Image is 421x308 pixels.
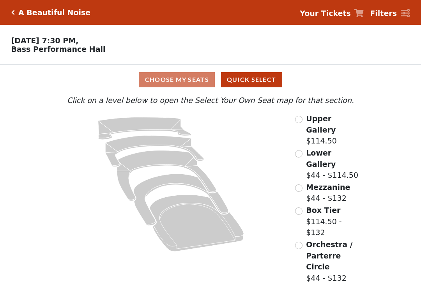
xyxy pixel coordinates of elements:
[306,182,350,204] label: $44 - $132
[58,95,363,106] p: Click on a level below to open the Select Your Own Seat map for that section.
[306,205,363,238] label: $114.50 - $132
[370,8,410,19] a: Filters
[306,183,350,191] span: Mezzanine
[221,72,282,87] button: Quick Select
[105,136,203,167] path: Lower Gallery - Seats Available: 35
[306,240,352,271] span: Orchestra / Parterre Circle
[150,195,244,251] path: Orchestra / Parterre Circle - Seats Available: 10
[300,8,364,19] a: Your Tickets
[306,206,340,214] span: Box Tier
[98,117,191,140] path: Upper Gallery - Seats Available: 259
[306,147,363,181] label: $44 - $114.50
[306,113,363,147] label: $114.50
[370,9,397,18] strong: Filters
[306,114,336,134] span: Upper Gallery
[306,149,336,168] span: Lower Gallery
[11,10,15,15] a: Click here to go back to filters
[306,239,363,283] label: $44 - $132
[18,8,90,17] h5: A Beautiful Noise
[300,9,351,18] strong: Your Tickets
